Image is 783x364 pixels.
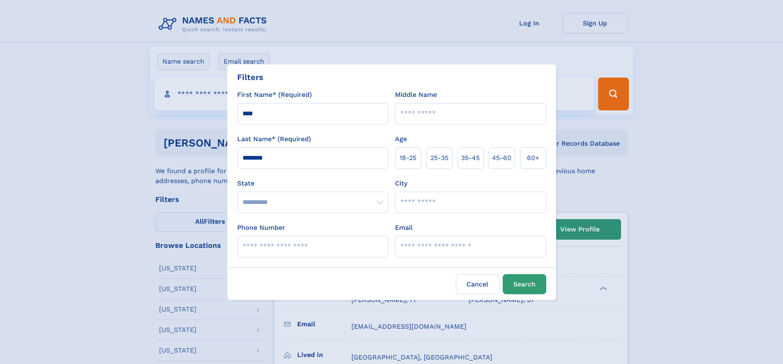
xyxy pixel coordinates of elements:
span: 60+ [527,153,539,163]
label: Age [395,134,407,144]
span: 25‑35 [430,153,448,163]
label: First Name* (Required) [237,90,312,100]
label: State [237,179,388,188]
button: Search [503,274,546,294]
label: Cancel [456,274,499,294]
span: 35‑45 [461,153,480,163]
label: Email [395,223,413,233]
label: City [395,179,407,188]
label: Phone Number [237,223,285,233]
span: 18‑25 [400,153,416,163]
div: Filters [237,71,263,83]
label: Last Name* (Required) [237,134,311,144]
span: 45‑60 [492,153,511,163]
label: Middle Name [395,90,437,100]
